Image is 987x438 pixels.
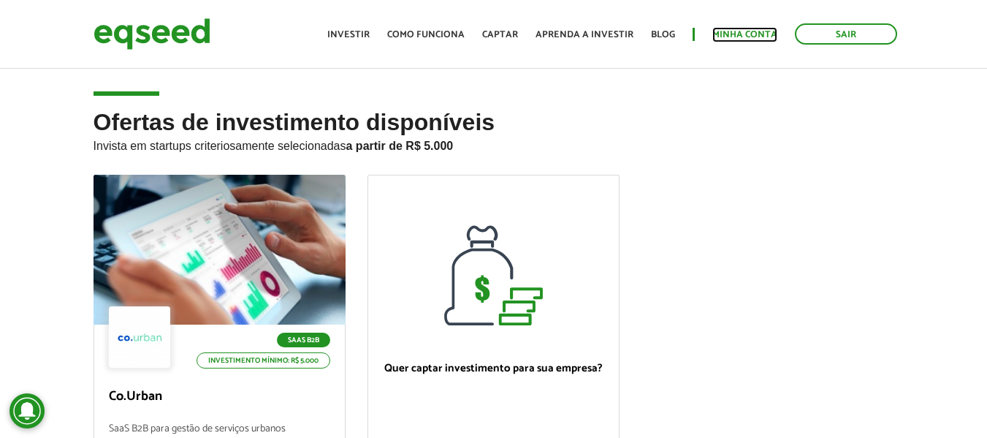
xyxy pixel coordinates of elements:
[651,30,675,39] a: Blog
[795,23,897,45] a: Sair
[387,30,465,39] a: Como funciona
[197,352,330,369] p: Investimento mínimo: R$ 5.000
[383,362,604,375] p: Quer captar investimento para sua empresa?
[109,389,330,405] p: Co.Urban
[712,30,777,39] a: Minha conta
[94,110,894,175] h2: Ofertas de investimento disponíveis
[482,30,518,39] a: Captar
[346,140,454,152] strong: a partir de R$ 5.000
[536,30,633,39] a: Aprenda a investir
[327,30,370,39] a: Investir
[277,333,330,347] p: SaaS B2B
[94,15,210,53] img: EqSeed
[94,135,894,153] p: Invista em startups criteriosamente selecionadas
